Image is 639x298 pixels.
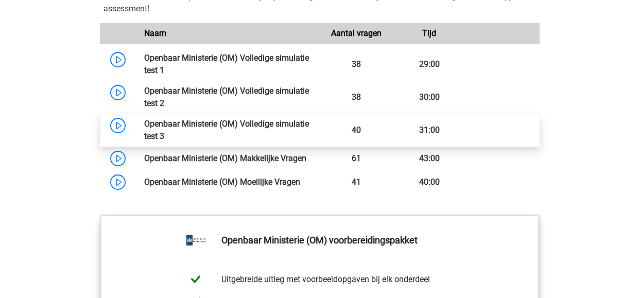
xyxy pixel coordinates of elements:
div: Openbaar Ministerie (OM) Volledige simulatie test 1 [136,52,320,77]
div: Openbaar Ministerie (OM) Volledige simulatie test 3 [136,118,320,143]
div: Openbaar Ministerie (OM) Makkelijke Vragen [136,152,320,165]
div: Aantal vragen [319,27,392,40]
div: Openbaar Ministerie (OM) Volledige simulatie test 2 [136,85,320,110]
div: Naam [136,27,320,40]
div: Openbaar Ministerie (OM) Moeilijke Vragen [136,176,320,188]
div: Tijd [393,27,466,40]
